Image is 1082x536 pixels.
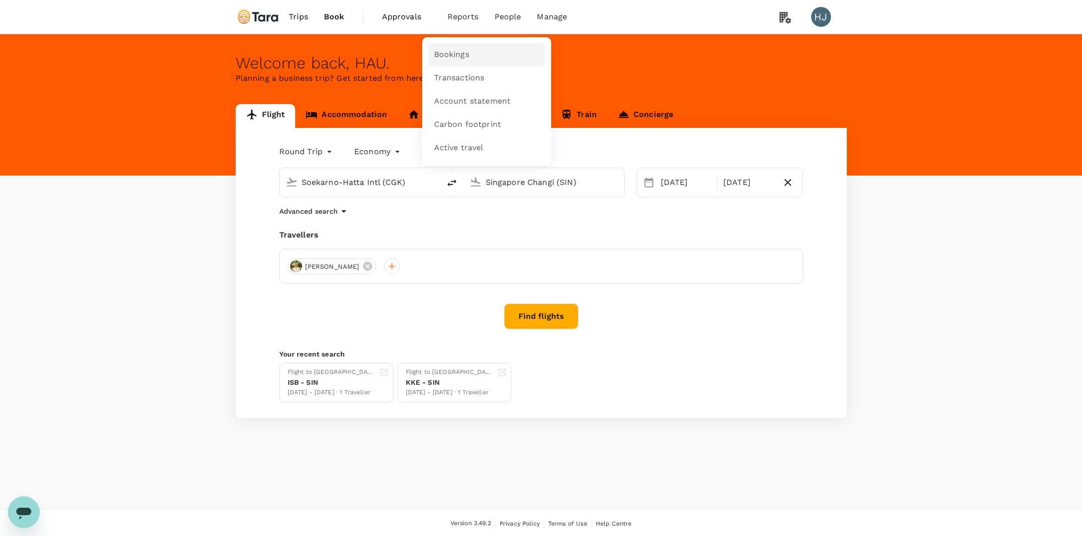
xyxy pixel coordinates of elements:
[302,175,419,190] input: Depart from
[406,388,493,398] div: [DATE] - [DATE] · 1 Traveller
[428,113,545,136] a: Carbon footprint
[434,96,511,107] span: Account statement
[548,520,587,527] span: Terms of Use
[279,205,350,217] button: Advanced search
[447,11,479,23] span: Reports
[434,72,485,84] span: Transactions
[434,49,469,60] span: Bookings
[354,144,402,160] div: Economy
[596,518,632,529] a: Help Centre
[495,11,521,23] span: People
[504,303,578,329] button: Find flights
[406,367,493,377] div: Flight to [GEOGRAPHIC_DATA]
[500,520,540,527] span: Privacy Policy
[290,260,302,272] img: avatar-67c7eb3f88272.jpeg
[288,377,375,388] div: ISB - SIN
[440,171,464,195] button: delete
[434,119,501,130] span: Carbon footprint
[537,11,567,23] span: Manage
[811,7,831,27] div: HJ
[450,519,491,529] span: Version 3.49.2
[324,11,345,23] span: Book
[289,11,308,23] span: Trips
[382,11,432,23] span: Approvals
[548,518,587,529] a: Terms of Use
[8,496,40,528] iframe: Button to launch messaging window
[433,181,435,183] button: Open
[299,262,366,272] span: [PERSON_NAME]
[500,518,540,529] a: Privacy Policy
[486,175,603,190] input: Going to
[295,104,397,128] a: Accommodation
[279,206,338,216] p: Advanced search
[279,229,803,241] div: Travellers
[236,54,847,72] div: Welcome back , HAU .
[279,349,803,359] p: Your recent search
[428,90,545,113] a: Account statement
[236,104,296,128] a: Flight
[428,66,545,90] a: Transactions
[607,104,684,128] a: Concierge
[279,144,335,160] div: Round Trip
[236,72,847,84] p: Planning a business trip? Get started from here.
[288,258,377,274] div: [PERSON_NAME]
[550,104,607,128] a: Train
[428,43,545,66] a: Bookings
[428,136,545,160] a: Active travel
[596,520,632,527] span: Help Centre
[397,104,473,128] a: Long stay
[434,142,484,154] span: Active travel
[657,173,715,192] div: [DATE]
[406,377,493,388] div: KKE - SIN
[719,173,777,192] div: [DATE]
[617,181,619,183] button: Open
[288,388,375,398] div: [DATE] - [DATE] · 1 Traveller
[288,367,375,377] div: Flight to [GEOGRAPHIC_DATA]
[236,6,281,28] img: Tara Climate Ltd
